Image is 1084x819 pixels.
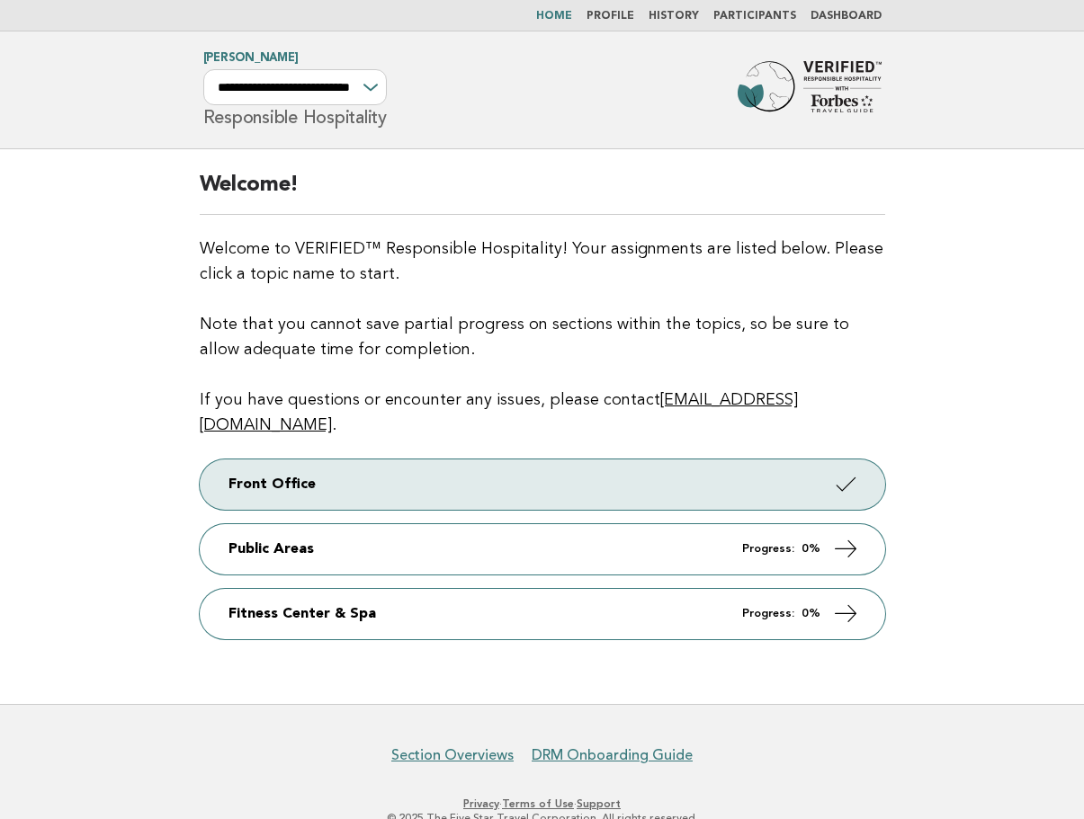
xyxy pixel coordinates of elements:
a: Fitness Center & Spa Progress: 0% [200,589,885,639]
em: Progress: [742,543,794,555]
h2: Welcome! [200,171,885,215]
a: DRM Onboarding Guide [532,746,693,764]
a: Support [577,797,621,810]
a: Front Office [200,459,885,510]
em: Progress: [742,608,794,619]
a: [PERSON_NAME] [203,52,299,64]
h1: Responsible Hospitality [203,53,387,127]
a: [EMAIL_ADDRESS][DOMAIN_NAME] [200,392,798,433]
img: Forbes Travel Guide [738,61,882,119]
p: Welcome to VERIFIED™ Responsible Hospitality! Your assignments are listed below. Please click a t... [200,236,885,438]
a: Participants [713,11,796,22]
a: Home [536,11,572,22]
p: · · [25,797,1059,811]
a: Public Areas Progress: 0% [200,524,885,574]
a: History [649,11,699,22]
strong: 0% [802,608,820,619]
strong: 0% [802,543,820,555]
a: Section Overviews [391,746,514,764]
a: Dashboard [811,11,882,22]
a: Privacy [463,797,499,810]
a: Terms of Use [502,797,574,810]
a: Profile [587,11,634,22]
